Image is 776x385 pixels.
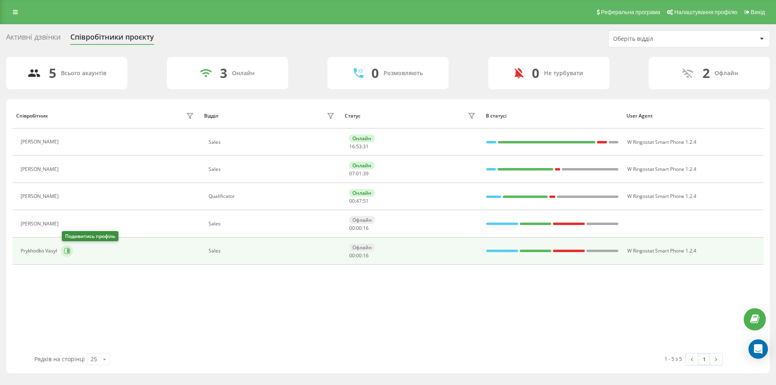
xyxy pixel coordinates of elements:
span: 47 [356,198,362,204]
div: : : [349,144,369,149]
span: 31 [363,143,369,150]
span: 39 [363,170,369,177]
span: 07 [349,170,355,177]
span: W Ringostat Smart Phone 1.2.4 [627,247,696,254]
div: Співробітник [16,113,48,119]
span: W Ringostat Smart Phone 1.2.4 [627,166,696,173]
div: Qualificator [209,194,337,199]
div: Розмовляють [384,70,423,77]
span: W Ringostat Smart Phone 1.2.4 [627,139,696,145]
span: 00 [349,198,355,204]
span: 00 [356,252,362,259]
div: В статусі [486,113,619,119]
div: Sales [209,248,337,254]
div: 2 [702,65,710,81]
a: 1 [698,353,710,365]
span: 16 [363,225,369,231]
div: Співробітники проєкту [70,33,154,45]
div: [PERSON_NAME] [21,139,61,145]
div: : : [349,253,369,259]
span: 16 [363,252,369,259]
div: Онлайн [349,135,375,142]
div: 25 [91,355,97,363]
div: : : [349,225,369,231]
div: : : [349,171,369,177]
span: 16 [349,143,355,150]
span: Налаштування профілю [674,9,737,15]
div: Sales [209,139,337,145]
div: Статус [345,113,361,119]
span: 00 [356,225,362,231]
div: Онлайн [232,70,255,77]
span: 01 [356,170,362,177]
div: 5 [49,65,56,81]
div: [PERSON_NAME] [21,166,61,172]
div: Активні дзвінки [6,33,61,45]
div: Подивитись профіль [62,231,118,241]
div: Open Intercom Messenger [749,339,768,359]
div: [PERSON_NAME] [21,194,61,199]
span: Рядків на сторінці [34,355,85,363]
div: Prykhodko Vasyl [21,248,59,254]
div: Онлайн [349,162,375,169]
span: Реферальна програма [601,9,660,15]
span: 00 [349,225,355,231]
div: 0 [371,65,379,81]
div: Sales [209,221,337,227]
div: 3 [220,65,227,81]
div: Всього акаунтів [61,70,106,77]
div: Офлайн [715,70,738,77]
div: Офлайн [349,216,375,224]
div: Оберіть відділ [613,36,710,42]
span: 53 [356,143,362,150]
div: [PERSON_NAME] [21,221,61,227]
div: Не турбувати [544,70,583,77]
span: W Ringostat Smart Phone 1.2.4 [627,193,696,200]
div: : : [349,198,369,204]
div: 1 - 5 з 5 [664,355,682,363]
div: Офлайн [349,244,375,251]
div: Відділ [204,113,218,119]
div: 0 [532,65,539,81]
div: Sales [209,166,337,172]
div: User Agent [626,113,760,119]
span: Вихід [751,9,765,15]
span: 00 [349,252,355,259]
div: Онлайн [349,189,375,197]
span: 51 [363,198,369,204]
